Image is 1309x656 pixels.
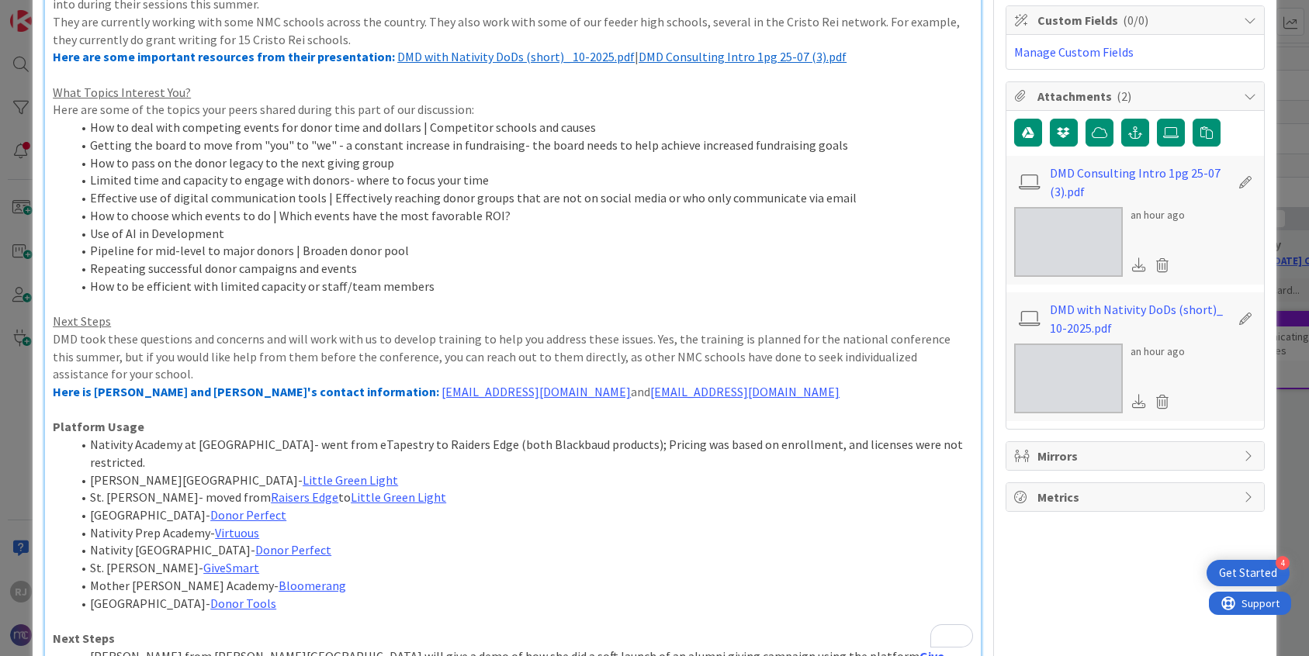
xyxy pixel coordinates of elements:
a: Bloomerang [279,578,346,593]
a: [EMAIL_ADDRESS][DOMAIN_NAME] [442,384,631,399]
strong: Here is [PERSON_NAME] and [PERSON_NAME]'s contact information: [53,384,439,399]
li: Mother [PERSON_NAME] Academy- [71,577,973,595]
span: Metrics [1037,488,1236,506]
p: Here are some of the topics your peers shared during this part of our discussion: [53,101,973,119]
strong: Here are some important resources from their presentation: [53,49,395,64]
div: 4 [1276,556,1290,570]
p: | [53,48,973,66]
u: What Topics Interest You? [53,85,191,100]
u: Next Steps [53,313,111,329]
a: Manage Custom Fields [1014,44,1134,60]
li: Nativity Academy at [GEOGRAPHIC_DATA]- went from eTapestry to Raiders Edge (both Blackbaud produc... [71,436,973,471]
a: DMD with Nativity DoDs (short)_ 10-2025.pdf [1050,300,1230,337]
a: Little Green Light [351,489,446,505]
p: DMD took these questions and concerns and will work with us to develop training to help you addre... [53,330,973,383]
div: Get Started [1219,565,1277,581]
div: an hour ago [1131,207,1185,223]
li: Limited time and capacity to engage with donors- where to focus your time [71,171,973,189]
span: Support [33,2,71,21]
li: Nativity Prep Academy- [71,524,973,542]
li: St. [PERSON_NAME]- [71,559,973,577]
div: Open Get Started checklist, remaining modules: 4 [1207,560,1290,586]
li: How to pass on the donor legacy to the next giving group [71,154,973,172]
span: DMD with Nativity DoDs (short)_ 10-2025.pdf [397,49,635,64]
li: Repeating successful donor campaigns and events [71,260,973,278]
li: Getting the board to move from "you" to "we" - a constant increase in fundraising- the board need... [71,136,973,154]
a: Donor Tools [210,596,276,611]
strong: Platform Usage [53,419,144,434]
span: DMD Consulting Intro 1pg 25-07 (3).pdf [639,49,847,64]
li: Effective use of digital communication tools | Effectively reaching donor groups that are not on ... [71,189,973,207]
p: and [53,383,973,401]
span: Attachments [1037,87,1236,105]
a: Donor Perfect [210,507,286,523]
li: How to be efficient with limited capacity or staff/team members [71,278,973,295]
p: They are currently working with some NMC schools across the country. They also work with some of ... [53,13,973,48]
div: Download [1131,392,1148,412]
span: Custom Fields [1037,11,1236,29]
a: Virtuous [215,525,259,540]
div: Download [1131,255,1148,275]
li: [PERSON_NAME][GEOGRAPHIC_DATA]- [71,471,973,489]
li: How to choose which events to do | Which events have the most favorable ROI? [71,207,973,225]
li: [GEOGRAPHIC_DATA]- [71,595,973,613]
strong: Next Steps [53,630,115,646]
a: [EMAIL_ADDRESS][DOMAIN_NAME] [650,384,840,399]
span: ( 2 ) [1117,88,1131,104]
li: St. [PERSON_NAME]- moved from to [71,489,973,506]
a: Donor Perfect [255,542,331,558]
a: DMD Consulting Intro 1pg 25-07 (3).pdf [1050,164,1230,201]
span: ( 0/0 ) [1123,12,1148,28]
li: Use of AI in Development [71,225,973,243]
li: How to deal with competing events for donor time and dollars | Competitor schools and causes [71,119,973,136]
span: Mirrors [1037,447,1236,465]
a: Raisers Edge [271,489,338,505]
li: [GEOGRAPHIC_DATA]- [71,506,973,524]
a: GiveSmart [203,560,259,575]
li: Nativity [GEOGRAPHIC_DATA]- [71,541,973,559]
li: Pipeline for mid-level to major donors | Broaden donor pool [71,242,973,260]
a: Little Green Light [303,472,398,488]
div: an hour ago [1131,344,1185,360]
